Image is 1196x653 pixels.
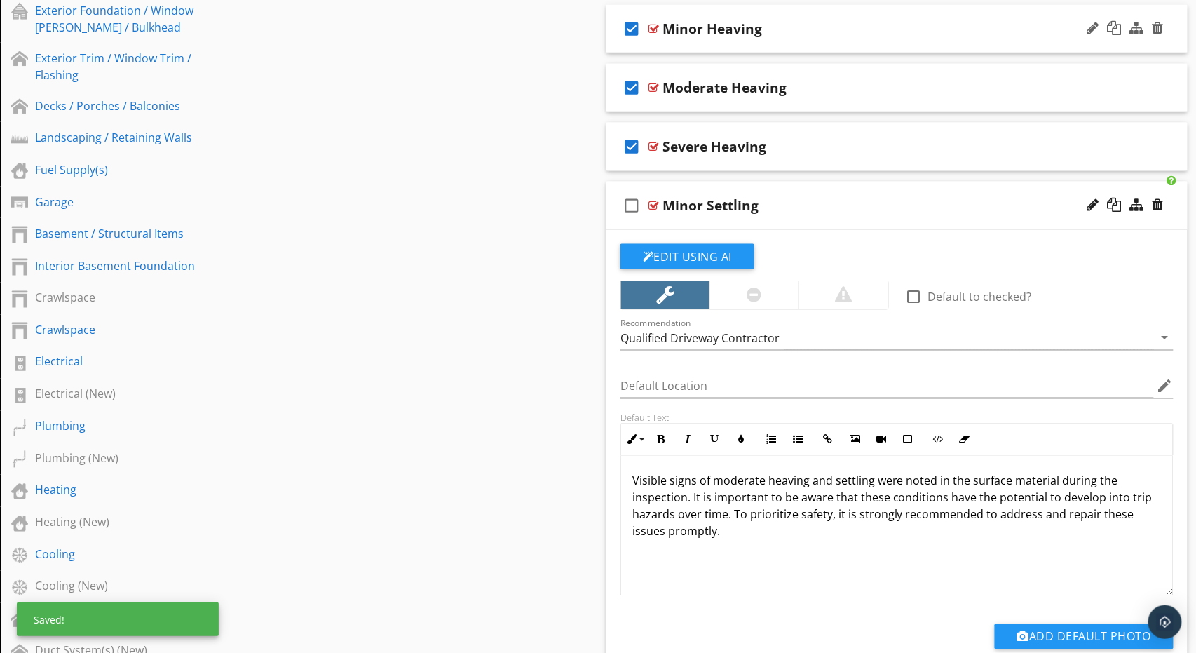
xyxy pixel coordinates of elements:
button: Code View [925,426,951,453]
button: Ordered List [758,426,784,453]
input: Default Location [620,375,1154,398]
div: Cooling [35,546,233,563]
div: Saved! [17,602,219,636]
div: Minor Settling [662,197,759,214]
p: Visible signs of moderate heaving and settling were noted in the surface material during the insp... [632,473,1162,540]
button: Colors [728,426,754,453]
div: Fuel Supply(s) [35,161,233,178]
div: Heating (New) [35,514,233,531]
div: Plumbing [35,418,233,435]
div: Crawlspace [35,290,233,307]
i: check_box [620,71,643,105]
i: arrow_drop_down [1157,330,1174,346]
button: Add Default Photo [995,624,1174,649]
div: Landscaping / Retaining Walls [35,129,233,146]
button: Underline (⌘U) [701,426,728,453]
div: Cooling (New) [35,578,233,595]
div: Basement / Structural Items [35,225,233,242]
div: Plumbing (New) [35,450,233,467]
button: Bold (⌘B) [648,426,674,453]
div: Exterior Trim / Window Trim / Flashing [35,50,233,83]
div: Decks / Porches / Balconies [35,97,233,114]
div: Severe Heaving [662,138,766,155]
button: Edit Using AI [620,244,754,269]
div: Default Text [620,412,1174,424]
div: Garage [35,194,233,210]
button: Italic (⌘I) [674,426,701,453]
div: Minor Heaving [662,20,762,37]
button: Insert Link (⌘K) [815,426,841,453]
div: Qualified Driveway Contractor [620,332,780,345]
i: edit [1157,378,1174,395]
button: Insert Table [895,426,921,453]
i: check_box_outline_blank [620,189,643,222]
button: Insert Image (⌘P) [841,426,868,453]
div: Heating [35,482,233,499]
button: Clear Formatting [951,426,978,453]
div: Open Intercom Messenger [1148,605,1182,639]
i: check_box [620,130,643,163]
div: Exterior Foundation / Window [PERSON_NAME] / Bulkhead [35,2,233,36]
div: Interior Basement Foundation [35,257,233,274]
button: Insert Video [868,426,895,453]
button: Inline Style [621,426,648,453]
div: Electrical (New) [35,386,233,403]
div: Electrical [35,354,233,370]
div: Moderate Heaving [662,79,787,96]
div: Crawlspace [35,322,233,339]
i: check_box [620,12,643,46]
label: Default to checked? [928,290,1032,304]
